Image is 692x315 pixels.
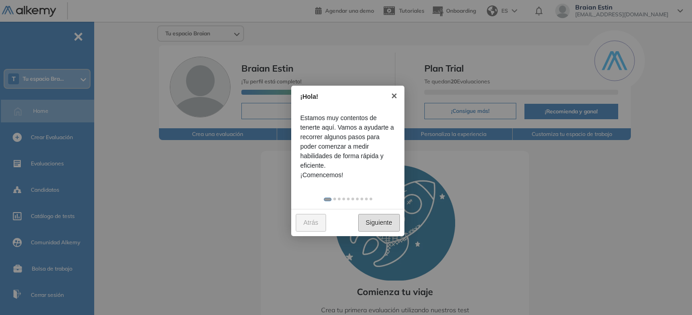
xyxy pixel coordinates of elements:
[300,170,395,180] span: ¡Comencemos!
[300,92,386,102] div: ¡Hola!
[300,113,395,170] span: Estamos muy contentos de tenerte aquí. Vamos a ayudarte a recorrer algunos pasos para poder comen...
[358,214,400,232] a: Siguiente
[296,214,326,232] a: Atrás
[384,86,404,106] a: ×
